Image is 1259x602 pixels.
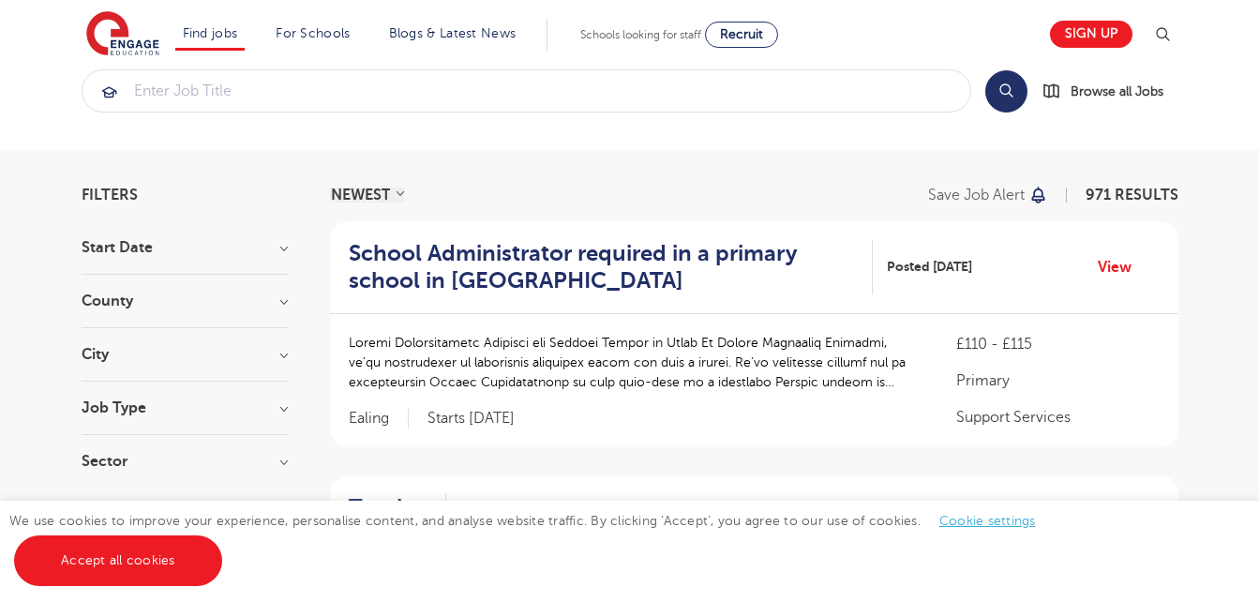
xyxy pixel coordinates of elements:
[82,240,288,255] h3: Start Date
[705,22,778,48] a: Recruit
[389,26,517,40] a: Blogs & Latest News
[1098,255,1146,279] a: View
[82,454,288,469] h3: Sector
[183,26,238,40] a: Find jobs
[887,257,972,277] span: Posted [DATE]
[427,409,515,429] p: Starts [DATE]
[349,494,431,521] h2: Teacher
[349,240,858,294] h2: School Administrator required in a primary school in [GEOGRAPHIC_DATA]
[349,333,920,392] p: Loremi Dolorsitametc Adipisci eli Seddoei Tempor in Utlab Et Dolore Magnaaliq Enimadmi, ve’qu nos...
[1086,187,1178,203] span: 971 RESULTS
[956,333,1159,355] p: £110 - £115
[1098,495,1146,519] a: View
[1042,81,1178,102] a: Browse all Jobs
[82,188,138,203] span: Filters
[9,514,1055,567] span: We use cookies to improve your experience, personalise content, and analyse website traffic. By c...
[82,293,288,309] h3: County
[928,188,1049,203] button: Save job alert
[82,70,970,112] input: Submit
[82,400,288,415] h3: Job Type
[928,188,1025,203] p: Save job alert
[720,27,763,41] span: Recruit
[460,497,546,517] span: Posted [DATE]
[86,11,159,58] img: Engage Education
[82,69,971,113] div: Submit
[82,347,288,362] h3: City
[349,409,409,429] span: Ealing
[985,70,1027,113] button: Search
[349,240,873,294] a: School Administrator required in a primary school in [GEOGRAPHIC_DATA]
[276,26,350,40] a: For Schools
[956,369,1159,392] p: Primary
[1071,81,1163,102] span: Browse all Jobs
[14,535,222,586] a: Accept all cookies
[1050,21,1132,48] a: Sign up
[939,514,1036,528] a: Cookie settings
[956,406,1159,429] p: Support Services
[349,494,446,521] a: Teacher
[580,28,701,41] span: Schools looking for staff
